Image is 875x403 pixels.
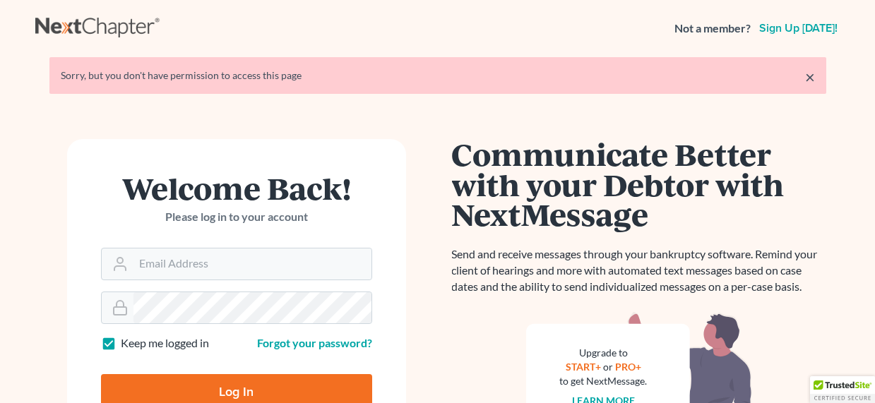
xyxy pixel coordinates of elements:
[756,23,840,34] a: Sign up [DATE]!
[560,374,648,388] div: to get NextMessage.
[452,139,826,229] h1: Communicate Better with your Debtor with NextMessage
[805,68,815,85] a: ×
[810,376,875,403] div: TrustedSite Certified
[61,68,815,83] div: Sorry, but you don't have permission to access this page
[133,248,371,279] input: Email Address
[121,335,209,351] label: Keep me logged in
[674,20,751,37] strong: Not a member?
[560,346,648,360] div: Upgrade to
[101,173,372,203] h1: Welcome Back!
[566,361,601,373] a: START+
[257,336,372,349] a: Forgot your password?
[615,361,641,373] a: PRO+
[603,361,613,373] span: or
[452,246,826,295] p: Send and receive messages through your bankruptcy software. Remind your client of hearings and mo...
[101,209,372,225] p: Please log in to your account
